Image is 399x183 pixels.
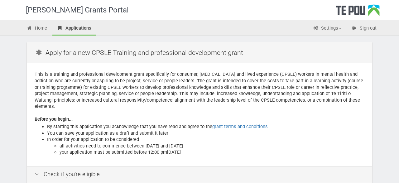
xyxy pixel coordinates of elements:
[27,166,372,182] div: Check if you're eligible
[60,143,364,149] li: all activities need to commence between [DATE] and [DATE]
[35,71,364,109] p: This is a training and professional development grant specifically for consumer, [MEDICAL_DATA] a...
[47,130,364,137] li: You can save your application as a draft and submit it later
[212,124,268,129] a: grant terms and conditions
[336,4,380,20] div: Te Pou Logo
[47,123,364,130] li: By starting this application you acknowledge that you have read and agree to the
[308,22,346,36] a: Settings
[47,136,364,156] li: In order for your application to be considered
[52,22,96,36] a: Applications
[60,149,364,156] li: your application must be submitted before 12:00 pm[DATE]
[35,116,73,122] b: Before you begin...
[347,22,381,36] a: Sign out
[22,22,52,36] a: Home
[35,45,368,60] h2: Apply for a new CPSLE Training and professional development grant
